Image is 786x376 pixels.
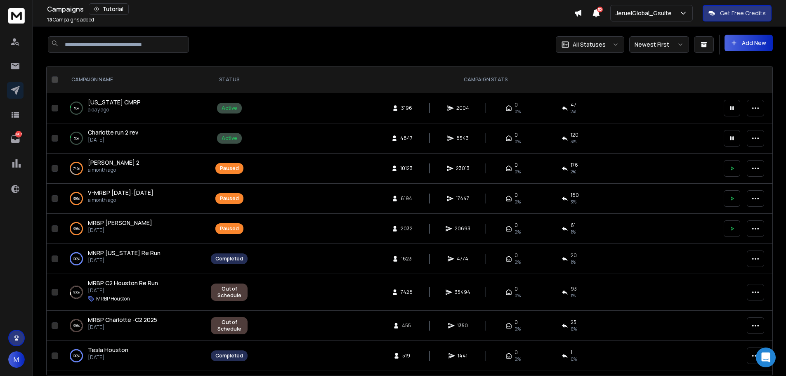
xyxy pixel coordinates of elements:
[61,184,206,214] td: 99%V-MRBP [DATE]-[DATE]a month ago
[571,162,578,168] span: 176
[616,9,675,17] p: JeruelGlobal_Gsuite
[400,165,413,172] span: 10123
[571,319,576,326] span: 25
[571,108,576,115] span: 2 %
[571,168,576,175] span: 2 %
[61,274,206,311] td: 93%MRBP C2 Houston Re Run[DATE]MRBP Houston
[571,138,576,145] span: 3 %
[88,219,152,227] a: MRBP [PERSON_NAME]
[61,123,206,154] td: 5%Charlotte run 2 rev[DATE]
[401,255,412,262] span: 1623
[61,311,206,341] td: 99%MRBP Charlotte -C2 2025[DATE]
[253,66,719,93] th: CAMPAIGN STATS
[73,288,80,296] p: 93 %
[456,165,470,172] span: 23013
[61,66,206,93] th: CAMPAIGN NAME
[515,229,521,235] span: 0%
[88,227,152,234] p: [DATE]
[61,154,206,184] td: 74%[PERSON_NAME] 2a month ago
[571,349,572,356] span: 1
[456,195,469,202] span: 17447
[720,9,766,17] p: Get Free Credits
[515,349,518,356] span: 0
[8,351,25,368] button: M
[402,352,411,359] span: 519
[571,102,576,108] span: 47
[61,93,206,123] td: 5%[US_STATE] CMRPa day ago
[515,102,518,108] span: 0
[89,3,129,15] button: Tutorial
[88,189,153,197] a: V-MRBP [DATE]-[DATE]
[88,346,128,354] a: Tesla Houston
[73,194,80,203] p: 99 %
[47,17,94,23] p: Campaigns added
[515,356,521,362] span: 0%
[88,128,138,137] a: Charlotte run 2 rev
[571,286,577,292] span: 93
[88,279,158,287] a: MRBP C2 Houston Re Run
[515,319,518,326] span: 0
[47,16,52,23] span: 13
[74,134,79,142] p: 5 %
[515,132,518,138] span: 0
[703,5,772,21] button: Get Free Credits
[206,66,253,93] th: STATUS
[571,199,576,205] span: 3 %
[455,289,470,296] span: 35494
[515,292,521,299] span: 0%
[515,199,521,205] span: 0%
[515,326,521,332] span: 0%
[47,3,574,15] div: Campaigns
[88,128,138,136] span: Charlotte run 2 rev
[401,195,412,202] span: 6194
[88,287,158,294] p: [DATE]
[515,286,518,292] span: 0
[61,341,206,371] td: 100%Tesla Houston[DATE]
[571,229,576,235] span: 1 %
[96,296,130,302] p: MRBP Houston
[15,131,22,137] p: 3907
[597,7,603,12] span: 50
[220,225,239,232] div: Paused
[215,319,243,332] div: Out of Schedule
[455,225,470,232] span: 20693
[571,132,578,138] span: 120
[73,225,80,233] p: 99 %
[725,35,773,51] button: Add New
[88,197,153,203] p: a month ago
[571,292,576,299] span: 1 %
[456,135,469,142] span: 8543
[573,40,606,49] p: All Statuses
[73,255,80,263] p: 100 %
[61,244,206,274] td: 100%MNRP [US_STATE] Re Run[DATE]
[74,104,79,112] p: 5 %
[88,316,157,324] a: MRBP Charlotte -C2 2025
[88,249,161,257] a: MNRP [US_STATE] Re Run
[88,98,141,106] a: [US_STATE] CMRP
[571,356,577,362] span: 0 %
[571,252,577,259] span: 20
[456,105,469,111] span: 2004
[515,162,518,168] span: 0
[756,348,776,367] div: Open Intercom Messenger
[400,135,413,142] span: 4847
[458,352,467,359] span: 1441
[401,225,413,232] span: 2032
[401,289,413,296] span: 7428
[220,165,239,172] div: Paused
[88,354,128,361] p: [DATE]
[88,158,139,167] a: [PERSON_NAME] 2
[222,135,237,142] div: Active
[88,158,139,166] span: [PERSON_NAME] 2
[88,106,141,113] p: a day ago
[457,322,468,329] span: 1350
[88,324,157,331] p: [DATE]
[515,108,521,115] span: 0%
[88,257,161,264] p: [DATE]
[215,352,243,359] div: Completed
